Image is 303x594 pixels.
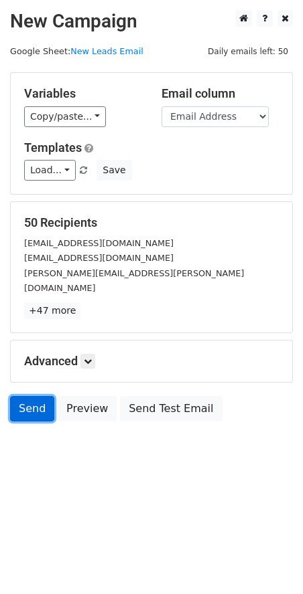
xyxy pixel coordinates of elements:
iframe: Chat Widget [236,530,303,594]
small: [PERSON_NAME][EMAIL_ADDRESS][PERSON_NAME][DOMAIN_NAME] [24,268,244,294]
small: [EMAIL_ADDRESS][DOMAIN_NAME] [24,238,174,248]
h5: Advanced [24,354,279,369]
a: Load... [24,160,76,181]
small: [EMAIL_ADDRESS][DOMAIN_NAME] [24,253,174,263]
h5: Variables [24,86,141,101]
a: Send [10,396,54,421]
h2: New Campaign [10,10,293,33]
a: +47 more [24,302,80,319]
span: Daily emails left: 50 [203,44,293,59]
a: Preview [58,396,117,421]
a: New Leads Email [70,46,143,56]
a: Daily emails left: 50 [203,46,293,56]
h5: Email column [162,86,279,101]
a: Send Test Email [120,396,222,421]
a: Templates [24,140,82,155]
button: Save [97,160,131,181]
a: Copy/paste... [24,106,106,127]
small: Google Sheet: [10,46,143,56]
h5: 50 Recipients [24,215,279,230]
